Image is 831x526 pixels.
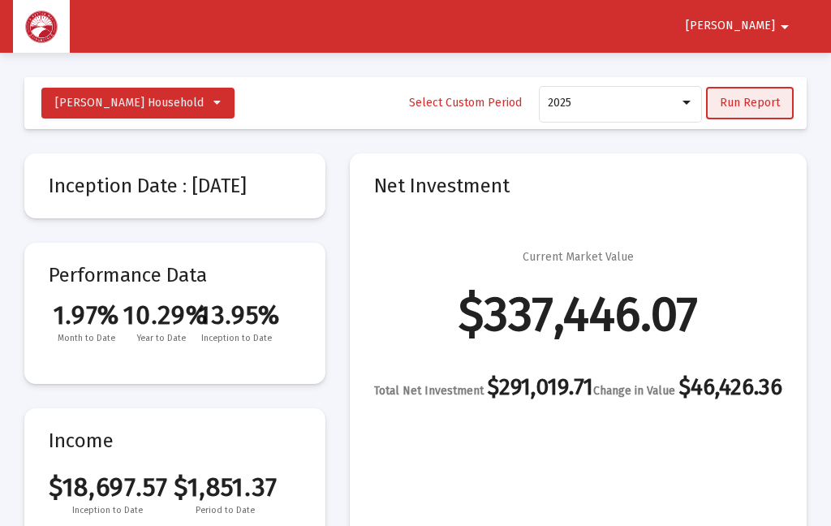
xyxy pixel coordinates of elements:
[49,178,301,194] mat-card-title: Inception Date : [DATE]
[720,96,780,110] span: Run Report
[775,11,794,43] mat-icon: arrow_drop_down
[706,87,794,119] button: Run Report
[123,330,198,347] span: Year to Date
[123,300,198,330] span: 10.29%
[459,306,698,322] div: $337,446.07
[686,19,775,33] span: [PERSON_NAME]
[49,267,301,347] mat-card-title: Performance Data
[55,96,204,110] span: [PERSON_NAME] Household
[666,10,814,42] button: [PERSON_NAME]
[374,178,782,194] mat-card-title: Net Investment
[548,96,571,110] span: 2025
[199,330,273,347] span: Inception to Date
[199,300,273,330] span: 13.95%
[374,379,593,399] div: $291,019.71
[49,300,123,330] span: 1.97%
[49,433,301,449] mat-card-title: Income
[593,384,675,398] span: Change in Value
[166,502,284,519] span: Period to Date
[409,96,522,110] span: Select Custom Period
[374,384,484,398] span: Total Net Investment
[523,249,634,265] div: Current Market Value
[49,330,123,347] span: Month to Date
[49,472,166,502] span: $18,697.57
[166,472,284,502] span: $1,851.37
[41,88,235,119] button: [PERSON_NAME] Household
[25,11,58,43] img: Dashboard
[593,379,782,399] div: $46,426.36
[49,502,166,519] span: Inception to Date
